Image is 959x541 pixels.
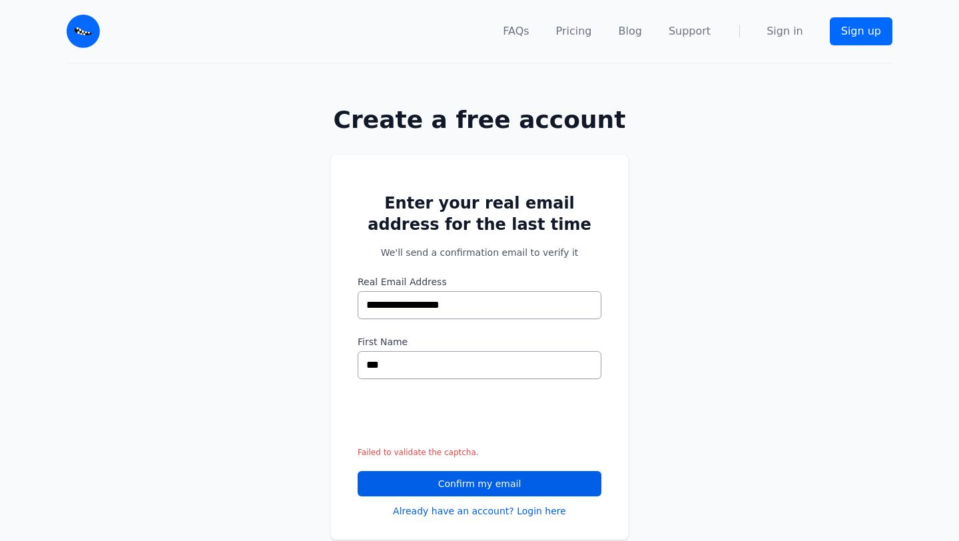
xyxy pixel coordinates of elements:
iframe: reCAPTCHA [358,395,560,447]
a: Support [669,23,711,39]
div: Failed to validate the captcha. [358,447,601,458]
a: Sign up [830,17,892,45]
label: Real Email Address [358,275,601,288]
a: Pricing [556,23,592,39]
img: Email Monster [67,15,100,48]
h2: Enter your real email address for the last time [358,193,601,235]
a: Blog [619,23,642,39]
a: Already have an account? Login here [393,504,566,518]
button: Confirm my email [358,471,601,496]
a: Sign in [767,23,803,39]
label: First Name [358,335,601,348]
a: FAQs [503,23,529,39]
h1: Create a free account [288,107,671,133]
p: We'll send a confirmation email to verify it [358,246,601,259]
